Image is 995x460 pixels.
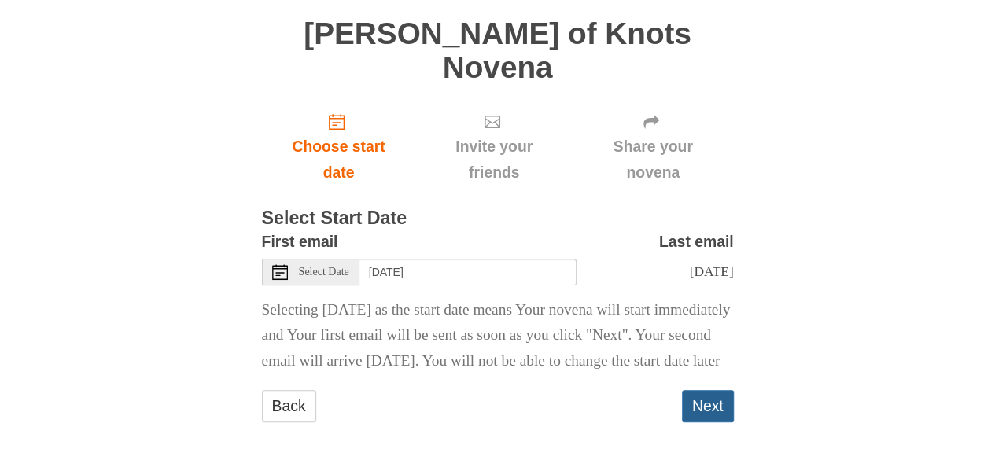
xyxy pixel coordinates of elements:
a: Choose start date [262,100,416,193]
p: Selecting [DATE] as the start date means Your novena will start immediately and Your first email ... [262,297,734,375]
div: Click "Next" to confirm your start date first. [415,100,572,193]
label: Last email [659,229,734,255]
button: Next [682,390,734,422]
a: Back [262,390,316,422]
h3: Select Start Date [262,208,734,229]
input: Use the arrow keys to pick a date [359,259,577,285]
h1: [PERSON_NAME] of Knots Novena [262,17,734,84]
span: [DATE] [689,263,733,279]
span: Choose start date [278,134,400,186]
span: Select Date [299,267,349,278]
span: Invite your friends [431,134,556,186]
div: Click "Next" to confirm your start date first. [573,100,734,193]
label: First email [262,229,338,255]
span: Share your novena [588,134,718,186]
